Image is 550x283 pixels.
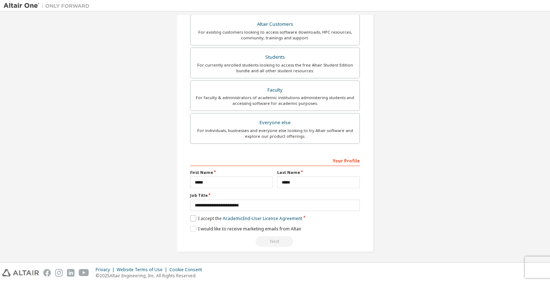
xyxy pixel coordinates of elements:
[190,226,301,232] label: I would like to receive marketing emails from Altair
[96,267,117,273] div: Privacy
[190,215,302,221] label: I accept the
[195,128,355,139] div: For individuals, businesses and everyone else looking to try Altair software and explore our prod...
[277,170,360,175] label: Last Name
[4,2,93,9] img: Altair One
[190,155,360,166] div: Your Profile
[195,19,355,29] div: Altair Customers
[169,267,206,273] div: Cookie Consent
[55,269,63,277] img: instagram.svg
[117,267,169,273] div: Website Terms of Use
[79,269,89,277] img: youtube.svg
[43,269,51,277] img: facebook.svg
[96,273,206,279] p: © 2025 Altair Engineering, Inc. All Rights Reserved.
[190,170,273,175] label: First Name
[190,236,360,247] div: Read and acccept EULA to continue
[67,269,74,277] img: linkedin.svg
[195,52,355,62] div: Students
[195,29,355,41] div: For existing customers looking to access software downloads, HPC resources, community, trainings ...
[190,192,360,198] label: Job Title
[195,62,355,74] div: For currently enrolled students looking to access the free Altair Student Edition bundle and all ...
[195,95,355,106] div: For faculty & administrators of academic institutions administering students and accessing softwa...
[223,215,302,221] a: Academic End-User License Agreement
[2,269,39,277] img: altair_logo.svg
[195,85,355,95] div: Faculty
[195,118,355,128] div: Everyone else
